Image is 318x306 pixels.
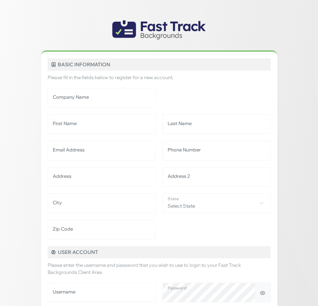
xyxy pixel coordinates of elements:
p: Please enter the username and password that you wish to use to login to your Fast Track Backgroun... [48,262,271,276]
span: Select State [163,193,271,213]
p: Please fill in the fields below to register for a new account. [48,74,271,81]
h5: User Account [48,246,271,258]
span: Select State [163,194,270,212]
h5: Basic Information [48,58,271,71]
